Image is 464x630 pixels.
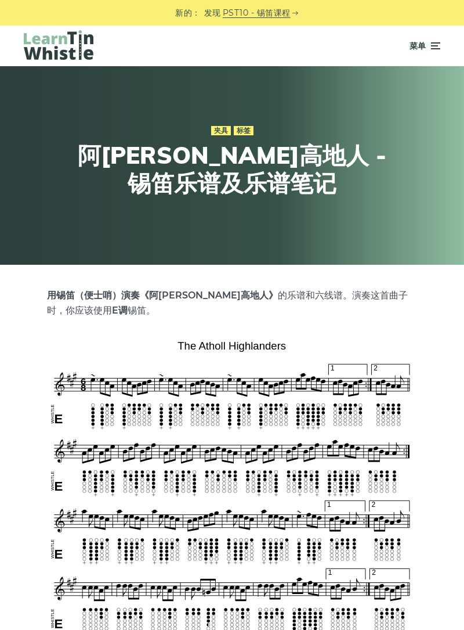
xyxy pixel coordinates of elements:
[237,126,251,135] font: 标签
[146,305,155,316] font: 。
[409,41,426,51] font: 菜单
[234,126,253,135] a: 标签
[214,126,228,135] font: 夹具
[128,305,146,316] font: 锡笛
[24,30,93,60] img: LearnTinWhistle.com
[112,305,128,316] font: E调
[47,290,278,301] font: 用锡笛（便士哨）演奏《阿[PERSON_NAME]高地人》
[78,141,386,197] font: 阿[PERSON_NAME]高地人 - 锡笛乐谱及乐谱笔记
[211,126,231,135] a: 夹具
